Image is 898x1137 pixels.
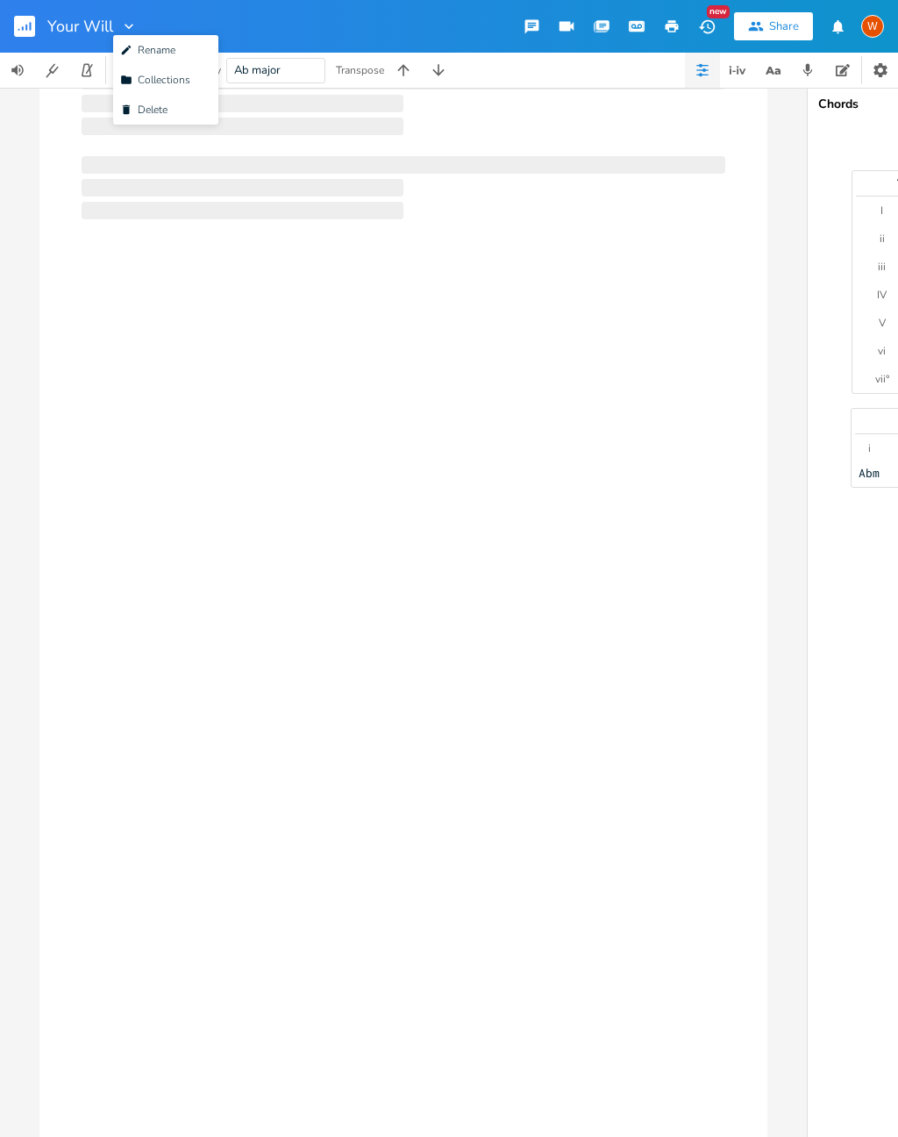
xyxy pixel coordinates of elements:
span: Collections [120,74,190,86]
div: Worship Pastor [861,15,884,38]
div: Share [769,18,799,34]
div: V [879,316,886,330]
div: Abm [859,466,880,480]
button: Share [734,12,813,40]
span: Ab major [234,62,281,78]
div: IV [877,288,887,302]
div: vi [878,344,886,358]
div: New [707,5,730,18]
div: i [868,441,871,455]
div: I [880,204,883,218]
div: Transpose [336,65,384,75]
div: ii [880,232,885,246]
button: W [861,6,884,46]
span: Delete [120,104,167,116]
div: iii [878,260,886,274]
span: Your Will [47,18,113,34]
button: New [689,11,724,42]
div: vii° [875,372,889,386]
span: Rename [120,44,175,56]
